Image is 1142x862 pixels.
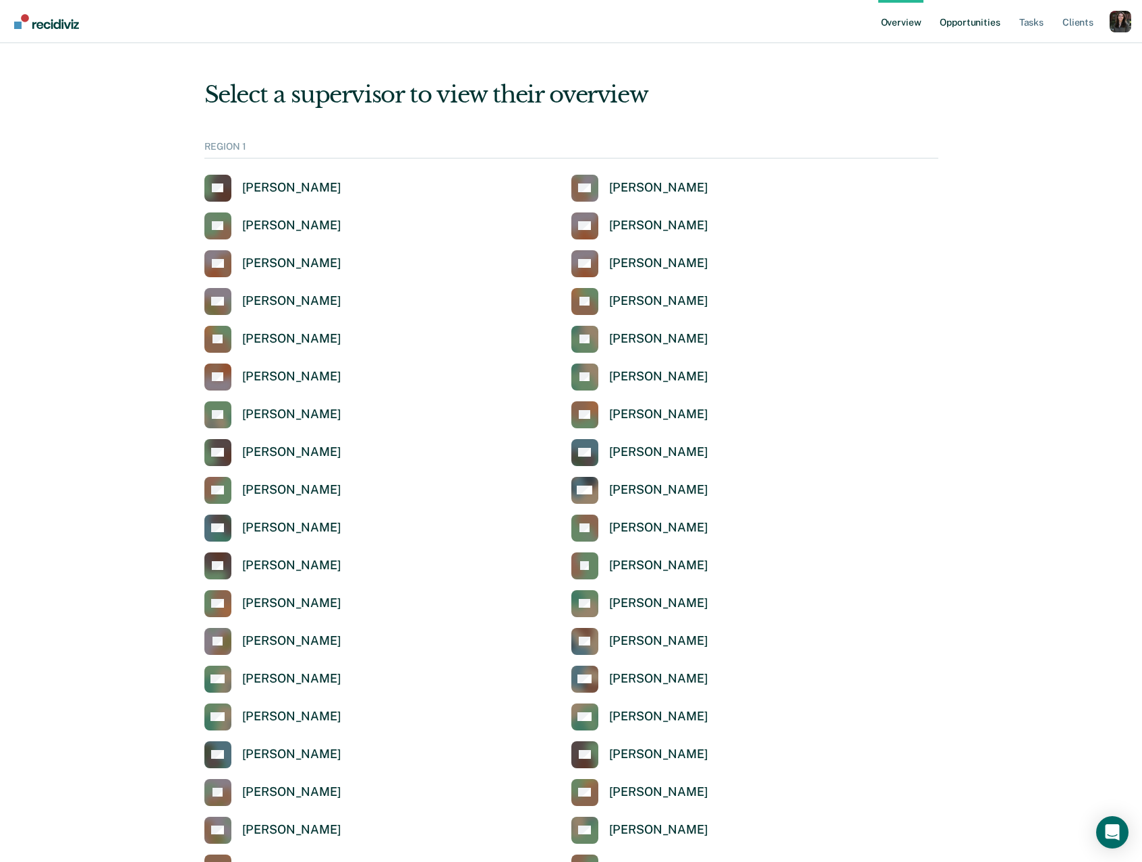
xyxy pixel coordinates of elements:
[609,633,708,649] div: [PERSON_NAME]
[1110,11,1131,32] button: Profile dropdown button
[571,401,708,428] a: [PERSON_NAME]
[571,515,708,542] a: [PERSON_NAME]
[609,369,708,384] div: [PERSON_NAME]
[242,331,341,347] div: [PERSON_NAME]
[242,520,341,536] div: [PERSON_NAME]
[571,364,708,391] a: [PERSON_NAME]
[609,747,708,762] div: [PERSON_NAME]
[571,779,708,806] a: [PERSON_NAME]
[609,558,708,573] div: [PERSON_NAME]
[204,81,938,109] div: Select a supervisor to view their overview
[14,14,79,29] img: Recidiviz
[609,331,708,347] div: [PERSON_NAME]
[609,596,708,611] div: [PERSON_NAME]
[609,671,708,687] div: [PERSON_NAME]
[571,212,708,239] a: [PERSON_NAME]
[204,401,341,428] a: [PERSON_NAME]
[242,822,341,838] div: [PERSON_NAME]
[242,218,341,233] div: [PERSON_NAME]
[571,703,708,730] a: [PERSON_NAME]
[242,444,341,460] div: [PERSON_NAME]
[242,558,341,573] div: [PERSON_NAME]
[571,666,708,693] a: [PERSON_NAME]
[242,256,341,271] div: [PERSON_NAME]
[609,293,708,309] div: [PERSON_NAME]
[571,288,708,315] a: [PERSON_NAME]
[242,293,341,309] div: [PERSON_NAME]
[571,175,708,202] a: [PERSON_NAME]
[242,482,341,498] div: [PERSON_NAME]
[242,709,341,724] div: [PERSON_NAME]
[204,590,341,617] a: [PERSON_NAME]
[609,520,708,536] div: [PERSON_NAME]
[1096,816,1129,849] div: Open Intercom Messenger
[204,515,341,542] a: [PERSON_NAME]
[204,288,341,315] a: [PERSON_NAME]
[571,326,708,353] a: [PERSON_NAME]
[242,369,341,384] div: [PERSON_NAME]
[204,666,341,693] a: [PERSON_NAME]
[242,633,341,649] div: [PERSON_NAME]
[204,477,341,504] a: [PERSON_NAME]
[609,407,708,422] div: [PERSON_NAME]
[609,822,708,838] div: [PERSON_NAME]
[571,250,708,277] a: [PERSON_NAME]
[609,709,708,724] div: [PERSON_NAME]
[571,477,708,504] a: [PERSON_NAME]
[242,784,341,800] div: [PERSON_NAME]
[204,250,341,277] a: [PERSON_NAME]
[242,180,341,196] div: [PERSON_NAME]
[571,590,708,617] a: [PERSON_NAME]
[609,218,708,233] div: [PERSON_NAME]
[571,439,708,466] a: [PERSON_NAME]
[204,175,341,202] a: [PERSON_NAME]
[204,628,341,655] a: [PERSON_NAME]
[204,141,938,159] div: REGION 1
[571,741,708,768] a: [PERSON_NAME]
[204,779,341,806] a: [PERSON_NAME]
[242,747,341,762] div: [PERSON_NAME]
[204,364,341,391] a: [PERSON_NAME]
[609,784,708,800] div: [PERSON_NAME]
[204,817,341,844] a: [PERSON_NAME]
[242,671,341,687] div: [PERSON_NAME]
[242,596,341,611] div: [PERSON_NAME]
[204,326,341,353] a: [PERSON_NAME]
[204,552,341,579] a: [PERSON_NAME]
[204,741,341,768] a: [PERSON_NAME]
[571,817,708,844] a: [PERSON_NAME]
[242,407,341,422] div: [PERSON_NAME]
[571,552,708,579] a: [PERSON_NAME]
[204,212,341,239] a: [PERSON_NAME]
[204,439,341,466] a: [PERSON_NAME]
[609,256,708,271] div: [PERSON_NAME]
[571,628,708,655] a: [PERSON_NAME]
[609,444,708,460] div: [PERSON_NAME]
[204,703,341,730] a: [PERSON_NAME]
[609,180,708,196] div: [PERSON_NAME]
[609,482,708,498] div: [PERSON_NAME]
